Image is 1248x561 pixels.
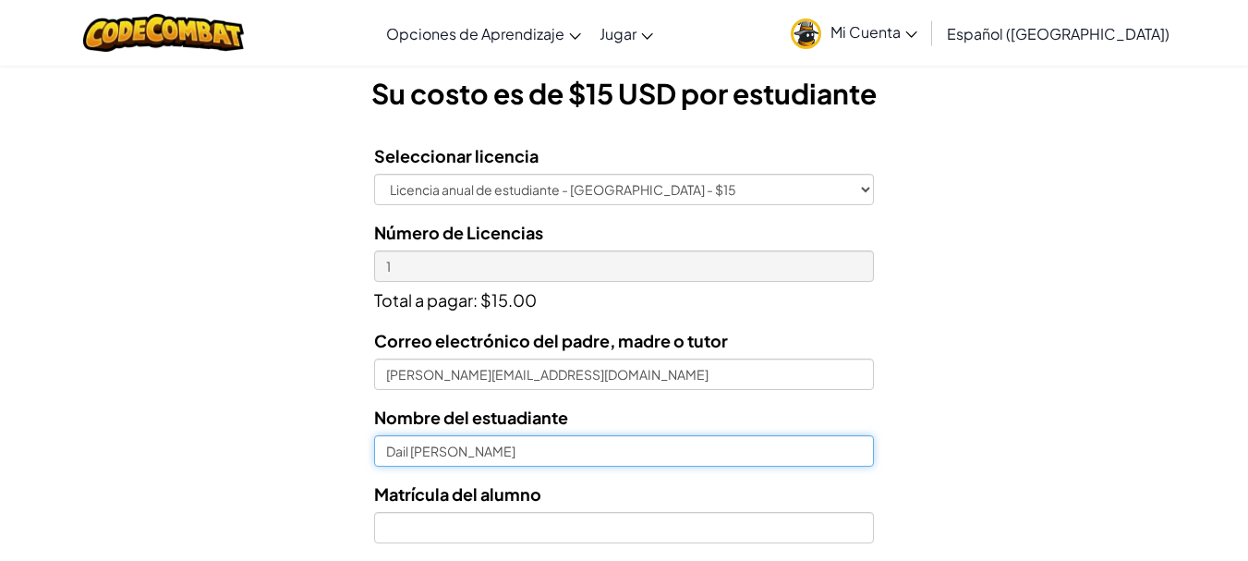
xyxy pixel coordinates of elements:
[782,4,927,62] a: Mi Cuenta
[947,24,1169,43] span: Español ([GEOGRAPHIC_DATA])
[374,404,568,431] label: Nombre del estuadiante
[374,327,728,354] label: Correo electrónico del padre, madre o tutor
[590,8,662,58] a: Jugar
[377,8,590,58] a: Opciones de Aprendizaje
[938,8,1179,58] a: Español ([GEOGRAPHIC_DATA])
[83,14,245,52] img: CodeCombat logo
[374,219,543,246] label: Número de Licencias
[374,142,539,169] label: Seleccionar licencia
[374,282,873,313] p: Total a pagar: $15.00
[600,24,636,43] span: Jugar
[791,18,821,49] img: avatar
[386,24,564,43] span: Opciones de Aprendizaje
[374,481,541,507] label: Matrícula del alumno
[830,22,917,42] span: Mi Cuenta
